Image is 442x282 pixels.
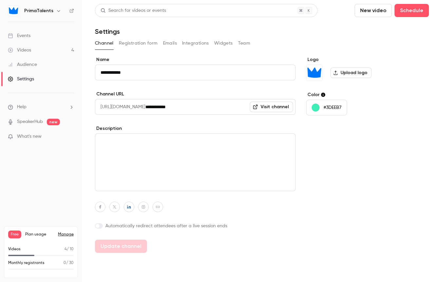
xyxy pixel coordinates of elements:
label: Channel URL [95,91,296,97]
button: Team [238,38,250,49]
iframe: Noticeable Trigger [66,134,74,140]
div: Events [8,32,30,39]
p: Monthly registrants [8,260,45,266]
span: 0 [64,261,66,265]
span: Free [8,231,21,238]
button: New video [355,4,392,17]
label: Logo [306,56,407,63]
button: Schedule [395,4,429,17]
label: Upload logo [330,68,372,78]
p: / 10 [64,246,74,252]
label: Color [306,91,407,98]
p: #3DEEB7 [323,104,341,111]
h6: PrimaTalents [24,8,53,14]
div: Settings [8,76,34,82]
span: [URL][DOMAIN_NAME] [95,99,145,115]
button: #3DEEB7 [306,100,347,115]
span: new [47,119,60,125]
button: Channel [95,38,114,49]
label: Name [95,56,296,63]
img: PrimaTalents [306,65,322,81]
button: Integrations [182,38,209,49]
a: SpeakerHub [17,118,43,125]
button: Registration form [119,38,158,49]
h1: Settings [95,28,120,35]
span: Plan usage [25,232,54,237]
p: Videos [8,246,21,252]
div: Audience [8,61,37,68]
label: Automatically redirect attendees after a live session ends [95,223,296,229]
li: help-dropdown-opener [8,104,74,111]
img: PrimaTalents [8,6,19,16]
div: Videos [8,47,31,53]
p: / 30 [64,260,74,266]
span: Help [17,104,27,111]
button: Emails [163,38,177,49]
a: Manage [58,232,74,237]
section: Logo [306,56,407,81]
button: Widgets [214,38,233,49]
span: What's new [17,133,42,140]
div: Search for videos or events [101,7,166,14]
label: Description [95,125,296,132]
span: 4 [64,247,67,251]
a: Visit channel [250,102,293,112]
